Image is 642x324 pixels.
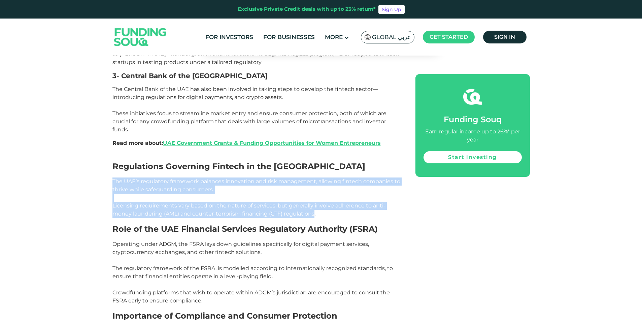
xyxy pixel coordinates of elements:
a: Sign in [483,31,527,43]
span: Read more about: [112,140,381,146]
span: Role of the UAE Financial Services Regulatory Authority (FSRA) [112,224,378,234]
a: For Investors [204,32,255,43]
span: Get started [430,34,468,40]
span: The UAE’s regulatory framework balances innovation and risk management, allowing fintech companie... [112,178,400,217]
span: Operating under ADGM, the FSRA lays down guidelines specifically for digital payment services, cr... [112,241,393,304]
span: The Central Bank of the UAE has also been involved in taking steps to develop the fintech sector—... [112,86,386,133]
img: Logo [107,20,173,54]
a: Start investing [424,151,522,163]
div: Exclusive Private Credit deals with up to 23% return* [238,5,376,13]
span: Funding Souq [444,115,502,124]
h3: 3- Central Bank of the [GEOGRAPHIC_DATA] [112,72,400,80]
img: SA Flag [365,34,371,40]
span: More [325,34,343,40]
span: ADGM is one of the largest financial districts in the world. Based in [GEOGRAPHIC_DATA], it was e... [112,43,399,65]
img: fsicon [463,88,482,106]
div: Earn regular income up to 26%* per year [424,128,522,144]
a: Sign Up [378,5,405,14]
a: UAE Government Grants & Funding Opportunities for Women Entrepreneurs [163,140,381,146]
span: Global عربي [372,33,411,41]
span: Sign in [494,34,515,40]
a: For Businesses [262,32,316,43]
span: Regulations Governing Fintech in the [GEOGRAPHIC_DATA] [112,161,365,171]
span: Importance of Compliance and Consumer Protection [112,311,337,321]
